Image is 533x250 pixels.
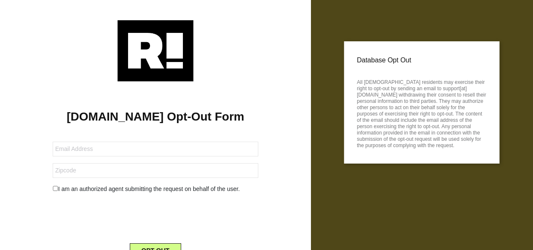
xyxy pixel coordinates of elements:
h1: [DOMAIN_NAME] Opt-Out Form [13,110,298,124]
img: Retention.com [118,20,193,81]
div: I am an authorized agent submitting the request on behalf of the user. [46,185,265,194]
input: Email Address [53,142,258,156]
p: All [DEMOGRAPHIC_DATA] residents may exercise their right to opt-out by sending an email to suppo... [357,77,487,149]
input: Zipcode [53,163,258,178]
iframe: reCAPTCHA [91,200,220,233]
p: Database Opt Out [357,54,487,67]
